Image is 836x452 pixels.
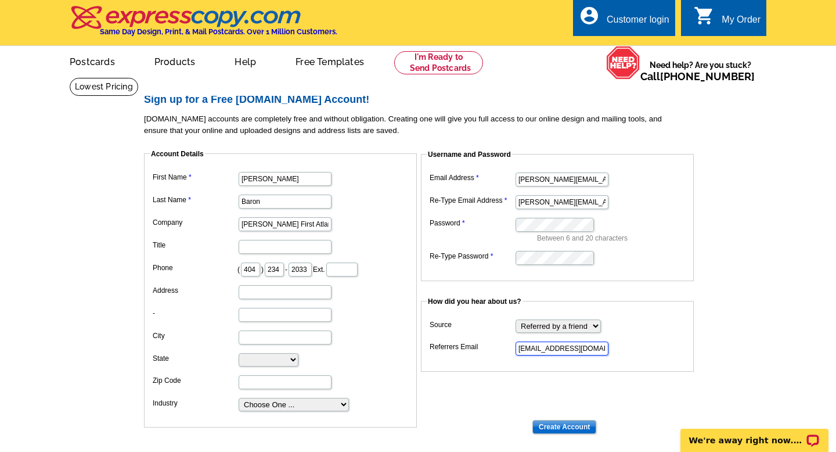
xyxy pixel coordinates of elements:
label: Last Name [153,195,237,205]
a: account_circle Customer login [579,13,669,27]
dd: ( ) - Ext. [150,260,411,278]
span: Call [640,70,755,82]
label: Industry [153,398,237,408]
h4: Same Day Design, Print, & Mail Postcards. Over 1 Million Customers. [100,27,337,36]
a: shopping_cart My Order [694,13,761,27]
label: Company [153,217,237,228]
legend: How did you hear about us? [427,296,522,307]
a: Free Templates [277,47,383,74]
label: Source [430,320,514,330]
label: State [153,353,237,364]
i: shopping_cart [694,5,715,26]
label: Email Address [430,173,514,183]
h2: Sign up for a Free [DOMAIN_NAME] Account! [144,94,701,106]
div: My Order [722,15,761,31]
a: Help [216,47,275,74]
label: Re-Type Password [430,251,514,261]
input: Create Account [532,420,596,434]
legend: Username and Password [427,149,512,160]
p: [DOMAIN_NAME] accounts are completely free and without obligation. Creating one will give you ful... [144,113,701,137]
div: Customer login [607,15,669,31]
label: City [153,331,237,341]
p: Between 6 and 20 characters [537,233,688,243]
label: Zip Code [153,375,237,386]
span: Need help? Are you stuck? [640,59,761,82]
a: Products [136,47,214,74]
label: Re-Type Email Address [430,195,514,206]
label: Referrers Email [430,342,514,352]
a: Same Day Design, Print, & Mail Postcards. Over 1 Million Customers. [70,14,337,36]
a: [PHONE_NUMBER] [660,70,755,82]
label: - [153,308,237,318]
label: Title [153,240,237,250]
iframe: LiveChat chat widget [673,415,836,452]
img: help [606,46,640,80]
label: Phone [153,263,237,273]
label: Address [153,285,237,296]
label: First Name [153,172,237,182]
legend: Account Details [150,149,205,159]
a: Postcards [51,47,134,74]
i: account_circle [579,5,600,26]
label: Password [430,218,514,228]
